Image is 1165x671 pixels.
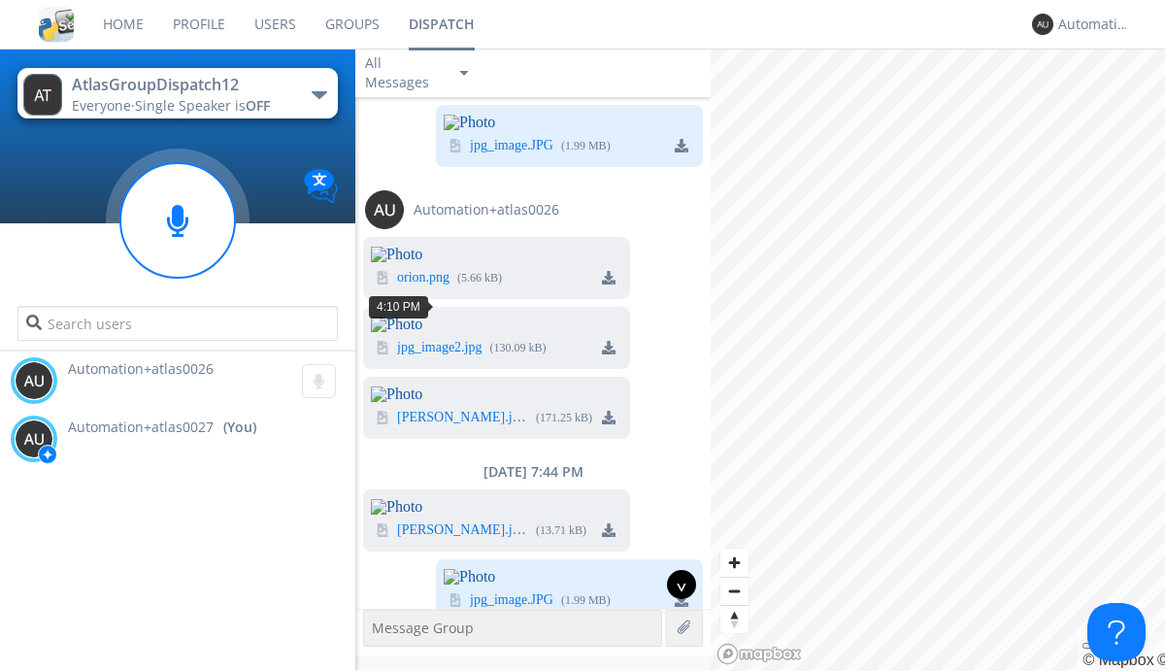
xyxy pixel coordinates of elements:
[1058,15,1131,34] div: Automation+atlas0027
[365,190,404,229] img: 373638.png
[470,593,553,609] a: jpg_image.JPG
[1082,643,1098,649] button: Toggle attribution
[355,462,711,482] div: [DATE] 7:44 PM
[561,592,611,609] div: ( 1.99 MB )
[667,570,696,599] div: ^
[397,523,528,539] a: [PERSON_NAME].jpeg
[602,271,616,285] img: download media button
[371,247,630,262] img: Photo
[536,522,586,539] div: ( 13.71 kB )
[365,53,443,92] div: All Messages
[39,7,74,42] img: cddb5a64eb264b2086981ab96f4c1ba7
[15,419,53,458] img: 373638.png
[602,341,616,354] img: download media button
[720,578,749,605] span: Zoom out
[397,411,528,426] a: [PERSON_NAME].jpeg
[602,411,616,424] img: download media button
[675,139,688,152] img: download media button
[376,341,389,354] img: image icon
[376,411,389,424] img: image icon
[444,569,703,585] img: Photo
[460,71,468,76] img: caret-down-sm.svg
[246,96,270,115] span: OFF
[17,306,337,341] input: Search users
[371,499,630,515] img: Photo
[490,340,547,356] div: ( 130.09 kB )
[376,523,389,537] img: image icon
[444,115,703,130] img: Photo
[371,317,630,332] img: Photo
[602,523,616,537] img: download media button
[72,96,290,116] div: Everyone ·
[377,300,420,314] span: 4:10 PM
[397,341,483,356] a: jpg_image2.jpg
[1082,652,1153,668] a: Mapbox
[561,138,611,154] div: ( 1.99 MB )
[720,549,749,577] button: Zoom in
[135,96,270,115] span: Single Speaker is
[457,270,502,286] div: ( 5.66 kB )
[675,593,688,607] img: download media button
[72,74,290,96] div: AtlasGroupDispatch12
[371,386,630,402] img: Photo
[1032,14,1053,35] img: 373638.png
[17,68,337,118] button: AtlasGroupDispatch12Everyone·Single Speaker isOFF
[376,271,389,285] img: image icon
[449,139,462,152] img: image icon
[68,418,214,437] span: Automation+atlas0027
[449,593,462,607] img: image icon
[1087,603,1146,661] iframe: Toggle Customer Support
[720,605,749,633] button: Reset bearing to north
[23,74,62,116] img: 373638.png
[536,410,592,426] div: ( 171.25 kB )
[720,577,749,605] button: Zoom out
[720,606,749,633] span: Reset bearing to north
[223,418,256,437] div: (You)
[397,271,449,286] a: orion.png
[716,643,802,665] a: Mapbox logo
[68,359,214,378] span: Automation+atlas0026
[470,139,553,154] a: jpg_image.JPG
[414,200,559,219] span: Automation+atlas0026
[304,169,338,203] img: Translation enabled
[15,361,53,400] img: 373638.png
